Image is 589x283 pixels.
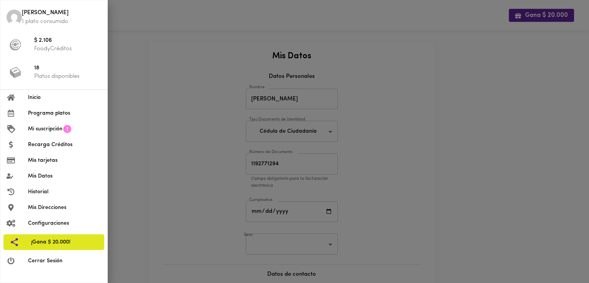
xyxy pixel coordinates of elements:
span: [PERSON_NAME] [22,9,101,18]
span: Mi suscripción [28,125,63,133]
span: ¡Gana $ 20.000! [31,238,98,246]
iframe: Messagebird Livechat Widget [545,239,581,275]
span: Configuraciones [28,219,101,227]
img: foody-creditos-black.png [10,39,21,51]
span: Recarga Créditos [28,141,101,149]
p: 1 plato consumido [22,18,101,26]
span: Cerrar Sesión [28,257,101,265]
span: Mis Direcciones [28,204,101,212]
span: Mis Datos [28,172,101,180]
span: Historial [28,188,101,196]
span: Programa platos [28,109,101,117]
span: Mis tarjetas [28,156,101,165]
p: Platos disponibles [34,72,101,81]
span: $ 2.106 [34,36,101,45]
span: 18 [34,64,101,73]
img: platos_menu.png [10,67,21,78]
span: Inicio [28,94,101,102]
p: FoodyCréditos [34,45,101,53]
